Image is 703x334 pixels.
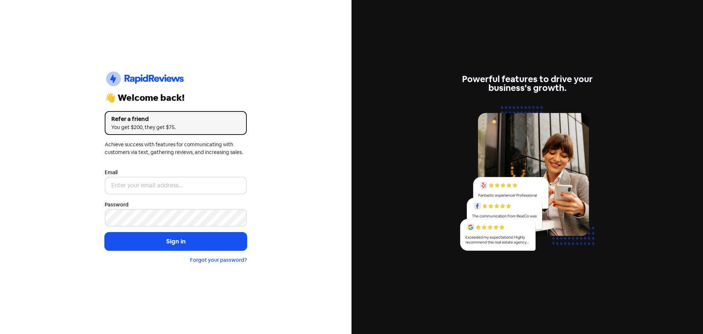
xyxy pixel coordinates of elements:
[456,75,598,92] div: Powerful features to drive your business's growth.
[105,232,247,251] button: Sign in
[105,93,247,102] div: 👋 Welcome back!
[190,257,247,263] a: Forgot your password?
[456,101,598,259] img: reviews
[111,115,240,124] div: Refer a friend
[105,201,129,209] label: Password
[105,141,247,156] div: Achieve success with features for communicating with customers via text, gathering reviews, and i...
[105,169,118,176] label: Email
[105,177,247,194] input: Enter your email address...
[111,124,240,131] div: You get $200, they get $75.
